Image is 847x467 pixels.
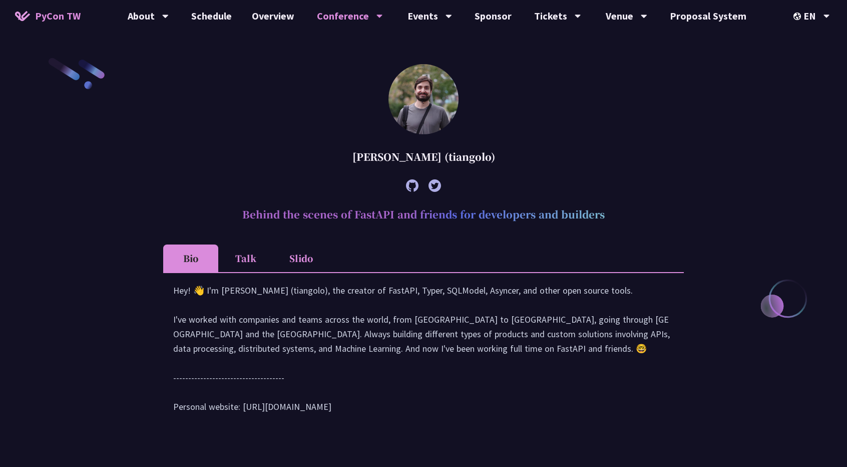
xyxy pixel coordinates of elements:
[173,283,674,424] div: Hey! 👋 I'm [PERSON_NAME] (tiangolo), the creator of FastAPI, Typer, SQLModel, Asyncer, and other ...
[273,245,328,272] li: Slido
[5,4,91,29] a: PyCon TW
[163,245,218,272] li: Bio
[15,11,30,21] img: Home icon of PyCon TW 2025
[793,13,803,20] img: Locale Icon
[35,9,81,24] span: PyCon TW
[163,199,684,229] h2: Behind the scenes of FastAPI and friends for developers and builders
[218,245,273,272] li: Talk
[163,142,684,172] div: [PERSON_NAME] (tiangolo)
[388,64,459,134] img: Sebastián Ramírez (tiangolo)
